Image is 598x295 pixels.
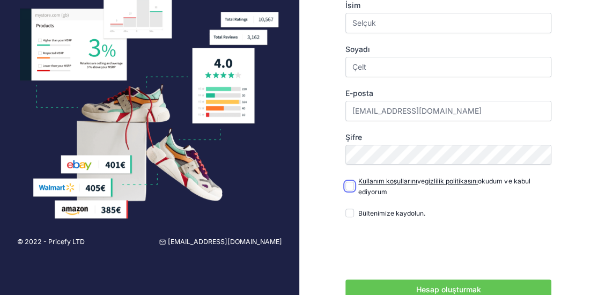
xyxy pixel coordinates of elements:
font: Hesap oluşturmak [416,285,481,294]
font: © 2022 - Pricefy LTD [17,238,85,246]
font: Soyadı [345,45,370,54]
font: E-posta [345,88,373,98]
font: ve [417,177,425,185]
font: Bültenimize kaydolun. [358,209,425,217]
a: [EMAIL_ADDRESS][DOMAIN_NAME] [159,237,282,247]
a: Kullanım koşullarını [358,177,417,185]
font: Şifre [345,132,362,142]
font: [EMAIL_ADDRESS][DOMAIN_NAME] [168,238,282,246]
iframe: reCAPTCHA [345,229,508,271]
a: gizlilik politikasını [425,177,478,185]
font: İsim [345,1,360,10]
